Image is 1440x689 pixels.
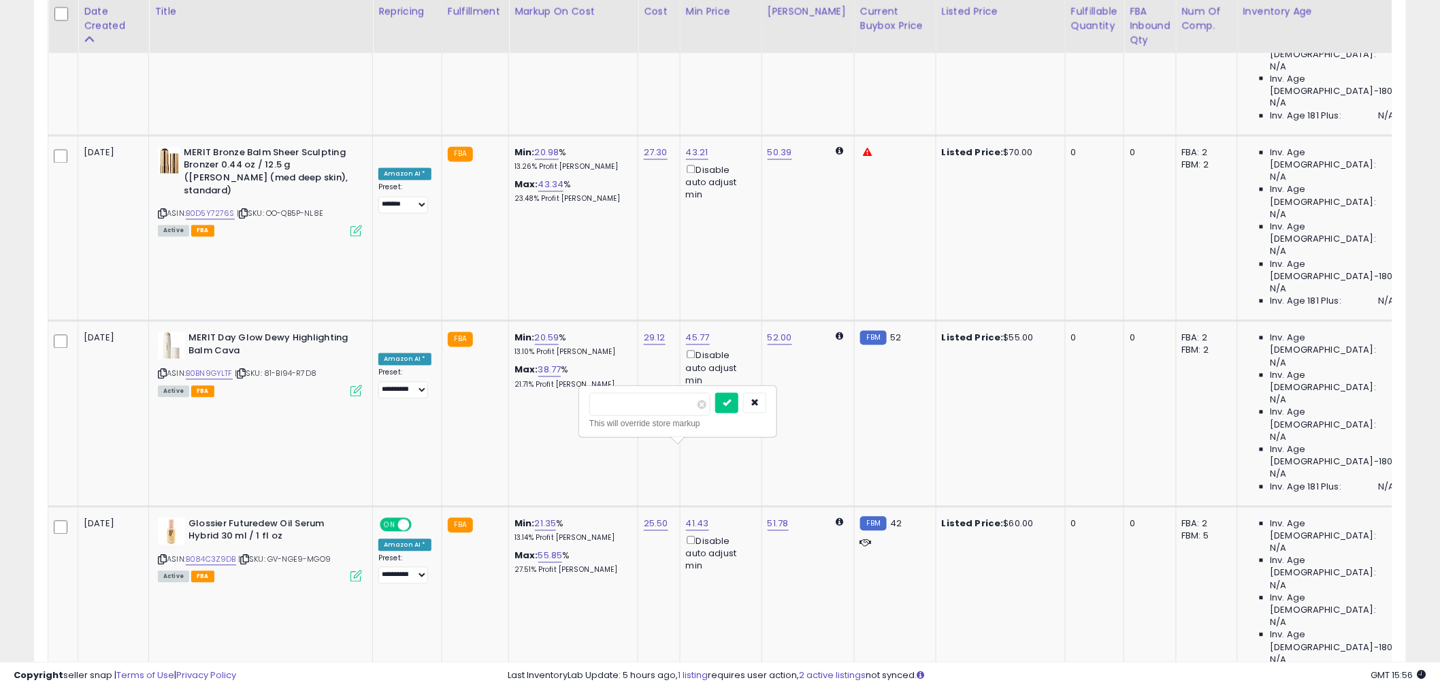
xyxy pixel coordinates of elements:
[116,669,174,682] a: Terms of Use
[448,5,503,19] div: Fulfillment
[538,178,564,192] a: 43.34
[514,549,538,562] b: Max:
[1271,73,1395,97] span: Inv. Age [DEMOGRAPHIC_DATA]-180:
[508,669,1426,682] div: Last InventoryLab Update: 5 hours ago, requires user action, not synced.
[1071,332,1113,344] div: 0
[1182,159,1227,172] div: FBM: 2
[410,519,431,530] span: OFF
[836,518,844,527] i: Calculated using Dynamic Max Price.
[448,147,473,162] small: FBA
[1071,147,1113,159] div: 0
[1271,184,1395,208] span: Inv. Age [DEMOGRAPHIC_DATA]:
[1271,259,1395,283] span: Inv. Age [DEMOGRAPHIC_DATA]-180:
[514,179,627,204] div: %
[514,566,627,575] p: 27.51% Profit [PERSON_NAME]
[1071,5,1118,33] div: Fulfillable Quantity
[942,332,1055,344] div: $55.00
[1271,209,1287,221] span: N/A
[1130,147,1166,159] div: 0
[191,386,214,398] span: FBA
[237,208,323,219] span: | SKU: OO-QB5P-NL8E
[1271,357,1287,370] span: N/A
[1182,147,1227,159] div: FBA: 2
[686,5,756,19] div: Min Price
[514,518,627,543] div: %
[686,332,710,345] a: 45.77
[514,517,535,530] b: Min:
[514,332,535,344] b: Min:
[514,364,538,376] b: Max:
[1379,481,1395,494] span: N/A
[1271,543,1287,555] span: N/A
[158,225,189,237] span: All listings currently available for purchase on Amazon
[158,518,362,581] div: ASIN:
[1271,147,1395,172] span: Inv. Age [DEMOGRAPHIC_DATA]:
[538,549,563,563] a: 55.85
[448,518,473,533] small: FBA
[1271,172,1287,184] span: N/A
[800,669,866,682] a: 2 active listings
[378,168,431,180] div: Amazon AI *
[1379,295,1395,308] span: N/A
[942,147,1055,159] div: $70.00
[158,147,180,174] img: 41NAXvf5m1L._SL40_.jpg
[644,517,668,531] a: 25.50
[1271,629,1395,654] span: Inv. Age [DEMOGRAPHIC_DATA]-180:
[1182,518,1227,530] div: FBA: 2
[514,178,538,191] b: Max:
[1271,518,1395,543] span: Inv. Age [DEMOGRAPHIC_DATA]:
[768,517,789,531] a: 51.78
[768,146,792,160] a: 50.39
[1271,61,1287,73] span: N/A
[644,5,674,19] div: Cost
[1271,97,1287,110] span: N/A
[1271,394,1287,406] span: N/A
[1182,530,1227,543] div: FBM: 5
[686,163,751,202] div: Disable auto adjust min
[189,332,354,361] b: MERIT Day Glow Dewy Highlighting Balm Cava
[191,571,214,583] span: FBA
[1182,5,1232,33] div: Num of Comp.
[235,368,316,379] span: | SKU: 81-BI94-R7D8
[14,669,236,682] div: seller snap | |
[378,353,431,366] div: Amazon AI *
[535,517,557,531] a: 21.35
[860,5,930,33] div: Current Buybox Price
[514,550,627,575] div: %
[1379,110,1395,123] span: N/A
[514,146,535,159] b: Min:
[158,147,362,236] div: ASIN:
[191,225,214,237] span: FBA
[1271,406,1395,431] span: Inv. Age [DEMOGRAPHIC_DATA]:
[1243,5,1400,19] div: Inventory Age
[378,368,431,399] div: Preset:
[381,519,398,530] span: ON
[890,332,901,344] span: 52
[84,5,143,33] div: Date Created
[1271,444,1395,468] span: Inv. Age [DEMOGRAPHIC_DATA]-180:
[1271,110,1342,123] span: Inv. Age 181 Plus:
[1271,295,1342,308] span: Inv. Age 181 Plus:
[768,5,849,19] div: [PERSON_NAME]
[678,669,708,682] a: 1 listing
[514,5,632,19] div: Markup on Cost
[158,332,185,359] img: 21ADoNPo9CL._SL40_.jpg
[514,163,627,172] p: 13.26% Profit [PERSON_NAME]
[1271,580,1287,592] span: N/A
[1271,555,1395,579] span: Inv. Age [DEMOGRAPHIC_DATA]:
[535,146,559,160] a: 20.98
[1271,432,1287,444] span: N/A
[378,183,431,214] div: Preset:
[1182,344,1227,357] div: FBM: 2
[686,348,751,387] div: Disable auto adjust min
[84,332,138,344] div: [DATE]
[514,147,627,172] div: %
[1271,468,1287,481] span: N/A
[860,331,887,345] small: FBM
[514,364,627,389] div: %
[514,195,627,204] p: 23.48% Profit [PERSON_NAME]
[186,208,235,220] a: B0D5Y7276S
[942,5,1060,19] div: Listed Price
[514,332,627,357] div: %
[514,348,627,357] p: 13.10% Profit [PERSON_NAME]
